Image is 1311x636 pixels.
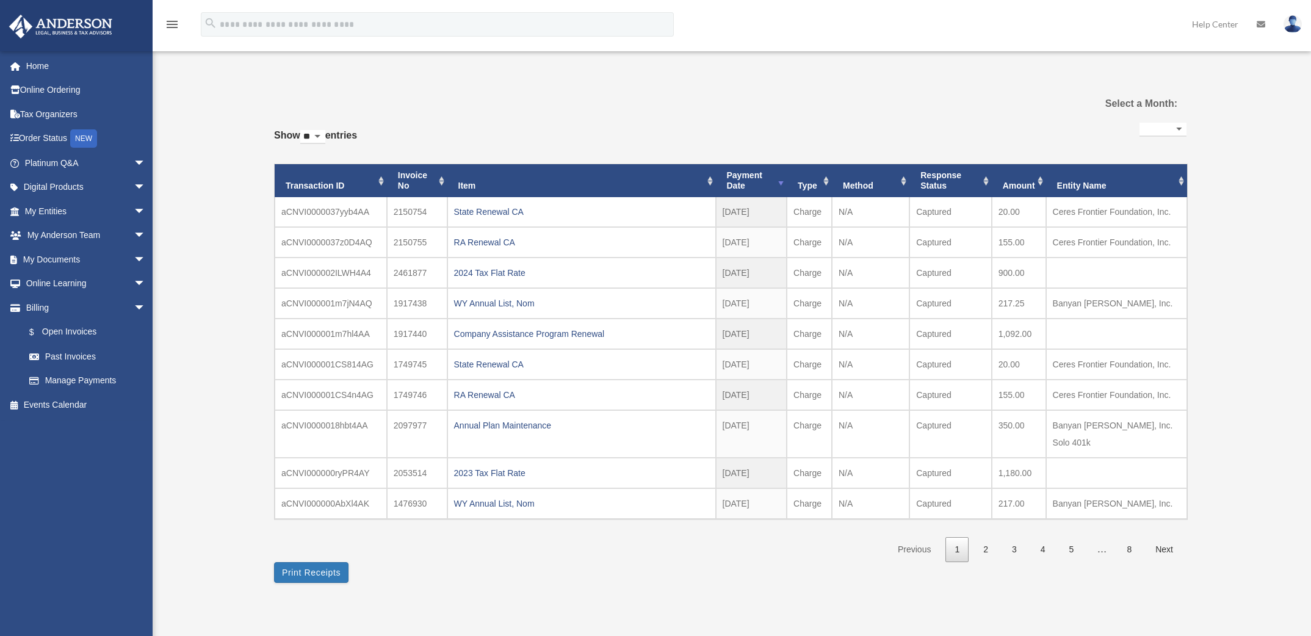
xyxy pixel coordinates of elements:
a: menu [165,21,179,32]
th: Transaction ID: activate to sort column ascending [275,164,387,197]
td: 2461877 [387,258,447,288]
a: My Entitiesarrow_drop_down [9,199,164,223]
td: 1917440 [387,319,447,349]
td: [DATE] [716,380,787,410]
a: Previous [889,537,940,562]
label: Select a Month: [1044,95,1177,112]
td: Charge [787,410,832,458]
th: Payment Date: activate to sort column ascending [716,164,787,197]
td: 1749745 [387,349,447,380]
td: aCNVI0000037yyb4AA [275,197,387,227]
td: Captured [909,410,991,458]
i: menu [165,17,179,32]
td: aCNVI000001m7hl4AA [275,319,387,349]
th: Response Status: activate to sort column ascending [909,164,991,197]
td: N/A [832,349,909,380]
td: N/A [832,197,909,227]
td: aCNVI000001CS814AG [275,349,387,380]
div: 2024 Tax Flat Rate [454,264,709,281]
td: [DATE] [716,410,787,458]
td: N/A [832,410,909,458]
td: Captured [909,227,991,258]
span: arrow_drop_down [134,151,158,176]
td: N/A [832,288,909,319]
span: arrow_drop_down [134,199,158,224]
div: WY Annual List, Nom [454,495,709,512]
i: search [204,16,217,30]
a: Tax Organizers [9,102,164,126]
td: Banyan [PERSON_NAME], Inc. [1046,288,1187,319]
a: Online Learningarrow_drop_down [9,272,164,296]
a: My Documentsarrow_drop_down [9,247,164,272]
td: [DATE] [716,319,787,349]
td: 2150755 [387,227,447,258]
td: aCNVI000000ryPR4AY [275,458,387,488]
td: Banyan [PERSON_NAME], Inc. [1046,488,1187,519]
td: [DATE] [716,258,787,288]
td: Charge [787,380,832,410]
td: N/A [832,488,909,519]
span: arrow_drop_down [134,295,158,320]
td: Ceres Frontier Foundation, Inc. [1046,380,1187,410]
label: Show entries [274,127,357,156]
td: [DATE] [716,288,787,319]
a: 1 [945,537,969,562]
a: $Open Invoices [17,320,164,345]
div: NEW [70,129,97,148]
td: Captured [909,488,991,519]
a: Home [9,54,164,78]
td: Charge [787,197,832,227]
td: aCNVI000001CS4n4AG [275,380,387,410]
a: 2 [974,537,997,562]
th: Method: activate to sort column ascending [832,164,909,197]
td: Captured [909,197,991,227]
td: Banyan [PERSON_NAME], Inc. Solo 401k [1046,410,1187,458]
a: Billingarrow_drop_down [9,295,164,320]
td: [DATE] [716,349,787,380]
td: Ceres Frontier Foundation, Inc. [1046,197,1187,227]
img: User Pic [1284,15,1302,33]
td: N/A [832,458,909,488]
td: N/A [832,258,909,288]
span: arrow_drop_down [134,175,158,200]
span: arrow_drop_down [134,247,158,272]
td: 155.00 [992,227,1046,258]
a: Next [1146,537,1182,562]
td: Ceres Frontier Foundation, Inc. [1046,349,1187,380]
td: Charge [787,349,832,380]
td: N/A [832,227,909,258]
td: Charge [787,319,832,349]
td: Charge [787,258,832,288]
td: aCNVI000002ILWH4A4 [275,258,387,288]
a: Past Invoices [17,344,158,369]
td: 217.25 [992,288,1046,319]
a: Events Calendar [9,392,164,417]
a: 3 [1003,537,1026,562]
td: Charge [787,488,832,519]
a: Order StatusNEW [9,126,164,151]
div: Company Assistance Program Renewal [454,325,709,342]
td: Captured [909,288,991,319]
td: Captured [909,349,991,380]
th: Entity Name: activate to sort column ascending [1046,164,1187,197]
div: RA Renewal CA [454,386,709,403]
td: 1749746 [387,380,447,410]
th: Type: activate to sort column ascending [787,164,832,197]
td: 155.00 [992,380,1046,410]
td: Captured [909,258,991,288]
td: 900.00 [992,258,1046,288]
td: [DATE] [716,488,787,519]
div: 2023 Tax Flat Rate [454,464,709,482]
td: aCNVI0000018hbt4AA [275,410,387,458]
td: 350.00 [992,410,1046,458]
span: arrow_drop_down [134,272,158,297]
td: [DATE] [716,227,787,258]
td: 2150754 [387,197,447,227]
th: Invoice No: activate to sort column ascending [387,164,447,197]
td: Charge [787,227,832,258]
td: Captured [909,458,991,488]
a: 5 [1060,537,1083,562]
td: 20.00 [992,197,1046,227]
span: $ [36,325,42,340]
td: aCNVI000000AbXl4AK [275,488,387,519]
